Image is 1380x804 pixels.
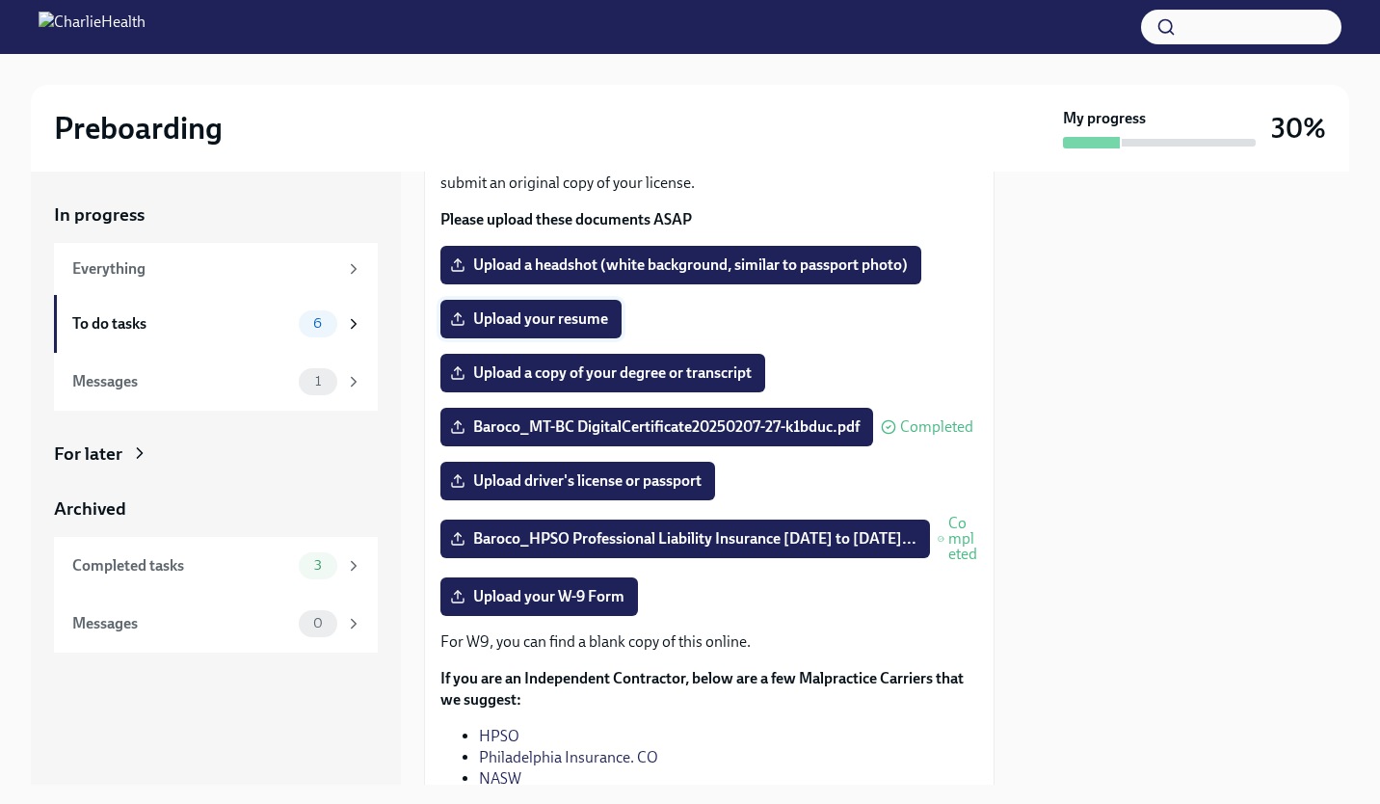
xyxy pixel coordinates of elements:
label: Upload your W-9 Form [440,577,638,616]
div: Completed tasks [72,555,291,576]
img: CharlieHealth [39,12,146,42]
span: Completed [900,419,973,435]
h2: Preboarding [54,109,223,147]
a: To do tasks6 [54,295,378,353]
div: Messages [72,613,291,634]
a: Everything [54,243,378,295]
span: Upload driver's license or passport [454,471,702,491]
label: Upload your resume [440,300,622,338]
span: 3 [303,558,333,573]
div: For later [54,442,122,467]
label: Baroco_HPSO Professional Liability Insurance [DATE] to [DATE]... [440,520,930,558]
a: NASW [479,769,521,788]
label: Upload driver's license or passport [440,462,715,500]
span: Upload your W-9 Form [454,587,624,606]
span: 1 [304,374,332,389]
span: Upload your resume [454,309,608,329]
span: Baroco_MT-BC DigitalCertificate20250207-27-k1bduc.pdf [454,417,860,437]
p: For W9, you can find a blank copy of this online. [440,631,978,653]
a: Philadelphia Insurance. CO [479,748,658,766]
strong: Please upload these documents ASAP [440,210,692,228]
div: Everything [72,258,337,280]
h3: 30% [1271,111,1326,146]
a: Completed tasks3 [54,537,378,595]
a: Messages1 [54,353,378,411]
div: Messages [72,371,291,392]
div: To do tasks [72,313,291,335]
strong: If you are an Independent Contractor, below are a few Malpractice Carriers that we suggest: [440,669,964,709]
a: HPSO [479,727,519,745]
a: Archived [54,496,378,522]
span: Upload a copy of your degree or transcript [454,363,752,383]
strong: My progress [1063,108,1146,129]
a: In progress [54,202,378,228]
label: Baroco_MT-BC DigitalCertificate20250207-27-k1bduc.pdf [440,408,873,446]
a: Messages0 [54,595,378,653]
span: Baroco_HPSO Professional Liability Insurance [DATE] to [DATE]... [454,529,916,549]
span: 0 [302,616,334,630]
label: Upload a headshot (white background, similar to passport photo) [440,246,921,284]
label: Upload a copy of your degree or transcript [440,354,765,392]
span: 6 [302,316,333,331]
span: Upload a headshot (white background, similar to passport photo) [454,255,908,275]
span: Completed [948,516,978,562]
a: For later [54,442,378,467]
